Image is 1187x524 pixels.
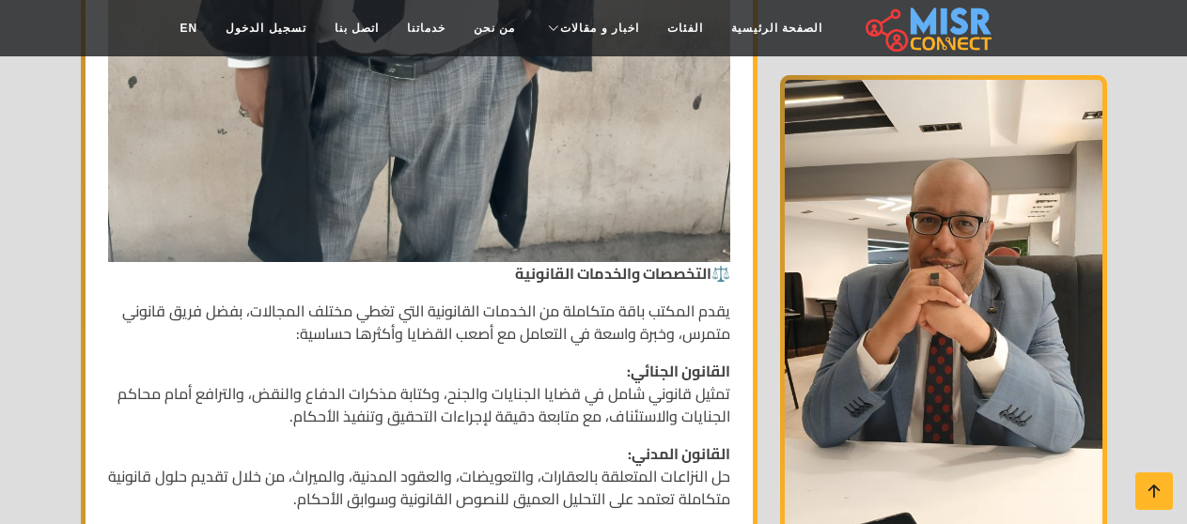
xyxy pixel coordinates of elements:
[560,20,639,37] span: اخبار و مقالات
[393,10,460,46] a: خدماتنا
[460,10,529,46] a: من نحن
[717,10,836,46] a: الصفحة الرئيسية
[627,357,730,385] strong: القانون الجنائي:
[108,360,730,427] p: تمثيل قانوني شامل في قضايا الجنايات والجنح، وكتابة مذكرات الدفاع والنقض، والترافع أمام محاكم الجن...
[515,259,711,287] strong: التخصصات والخدمات القانونية
[108,442,730,510] p: حل النزاعات المتعلقة بالعقارات، والتعويضات، والعقود المدنية، والميراث، من خلال تقديم حلول قانونية...
[166,10,212,46] a: EN
[628,439,730,468] strong: القانون المدني:
[653,10,717,46] a: الفئات
[320,10,393,46] a: اتصل بنا
[108,300,730,345] p: يقدم المكتب باقة متكاملة من الخدمات القانونية التي تغطي مختلف المجالات، بفضل فريق قانوني متمرس، و...
[529,10,653,46] a: اخبار و مقالات
[866,5,992,52] img: main.misr_connect
[211,10,320,46] a: تسجيل الدخول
